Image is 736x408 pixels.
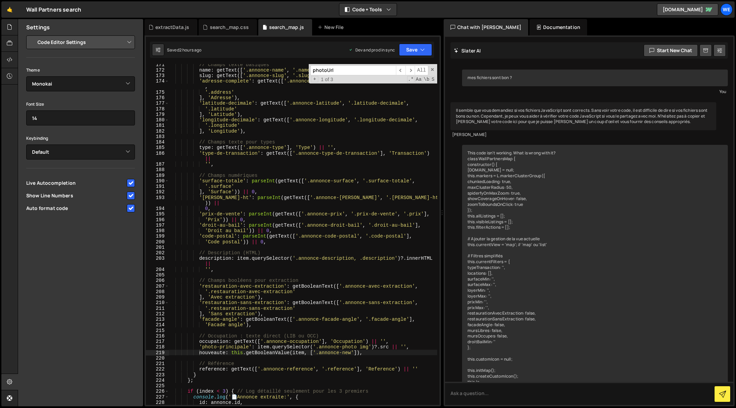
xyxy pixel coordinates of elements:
[26,101,44,108] label: Font Size
[450,102,716,130] div: Il semble que vous demandiez si vos fichiers JavaScript sont corrects. Sans voir votre code, il e...
[318,24,346,31] div: New File
[146,217,169,223] div: 196
[210,24,249,31] div: search_map.css
[146,383,169,389] div: 225
[1,1,18,18] a: 🤙
[339,3,397,16] button: Code + Tools
[146,95,169,101] div: 176
[146,67,169,73] div: 172
[454,47,481,54] h2: Slater AI
[462,70,728,86] div: mes fichiers sont bon ?
[146,344,169,350] div: 218
[146,272,169,278] div: 205
[146,361,169,366] div: 221
[167,47,202,53] div: Saved
[146,112,169,117] div: 179
[146,333,169,339] div: 216
[530,19,587,35] div: Documentation
[146,145,169,150] div: 185
[396,65,405,75] span: ​
[146,173,169,178] div: 189
[318,77,336,82] span: 1 of 3
[146,394,169,400] div: 227
[26,192,126,199] span: Show Line Numbers
[146,62,169,67] div: 171
[146,256,169,267] div: 203
[146,151,169,162] div: 186
[146,123,169,128] div: 181
[146,339,169,344] div: 217
[26,205,126,212] span: Auto format code
[462,145,728,391] div: This code isn't working. What is wrong with it? class WallPartnersMap { constructor() { [DOMAIN_N...
[415,65,428,75] span: Alt-Enter
[146,233,169,239] div: 199
[146,101,169,106] div: 177
[26,5,81,14] div: Wall Partners search
[146,366,169,372] div: 222
[146,223,169,228] div: 197
[146,400,169,405] div: 228
[146,311,169,317] div: 212
[146,167,169,172] div: 188
[310,65,396,75] input: Search for
[644,44,698,57] button: Start new chat
[146,211,169,217] div: 195
[146,389,169,394] div: 226
[26,135,48,142] label: Keybinding
[146,90,169,95] div: 175
[146,129,169,134] div: 182
[444,19,528,35] div: Chat with [PERSON_NAME]
[146,228,169,233] div: 198
[415,76,422,83] span: CaseSensitive Search
[26,67,40,74] label: Theme
[146,267,169,272] div: 204
[146,306,169,311] div: 211
[407,76,414,83] span: RegExp Search
[146,317,169,322] div: 213
[349,47,395,53] div: Dev and prod in sync
[405,65,415,75] span: ​
[657,3,718,16] a: [DOMAIN_NAME]
[146,350,169,356] div: 219
[146,184,169,189] div: 191
[146,378,169,383] div: 224
[146,289,169,294] div: 208
[146,139,169,145] div: 184
[146,189,169,195] div: 192
[146,250,169,256] div: 202
[464,88,726,95] div: You
[423,76,430,83] span: Whole Word Search
[146,300,169,305] div: 210
[146,328,169,333] div: 215
[431,76,435,83] span: Search In Selection
[146,278,169,283] div: 206
[146,195,169,206] div: 193
[155,24,189,31] div: extractData.js
[146,356,169,361] div: 220
[720,3,733,16] a: We
[146,73,169,78] div: 173
[146,322,169,328] div: 214
[26,24,50,31] h2: Settings
[146,106,169,112] div: 178
[269,24,304,31] div: search_map.js
[146,78,169,90] div: 174
[452,132,715,138] div: [PERSON_NAME]
[146,239,169,245] div: 200
[146,294,169,300] div: 209
[146,134,169,139] div: 183
[311,76,318,82] span: Toggle Replace mode
[26,180,126,186] span: Live Autocompletion
[146,245,169,250] div: 201
[146,284,169,289] div: 207
[146,178,169,184] div: 190
[146,117,169,123] div: 180
[179,47,202,53] div: 2 hours ago
[399,44,432,56] button: Save
[146,162,169,167] div: 187
[146,372,169,378] div: 223
[146,206,169,211] div: 194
